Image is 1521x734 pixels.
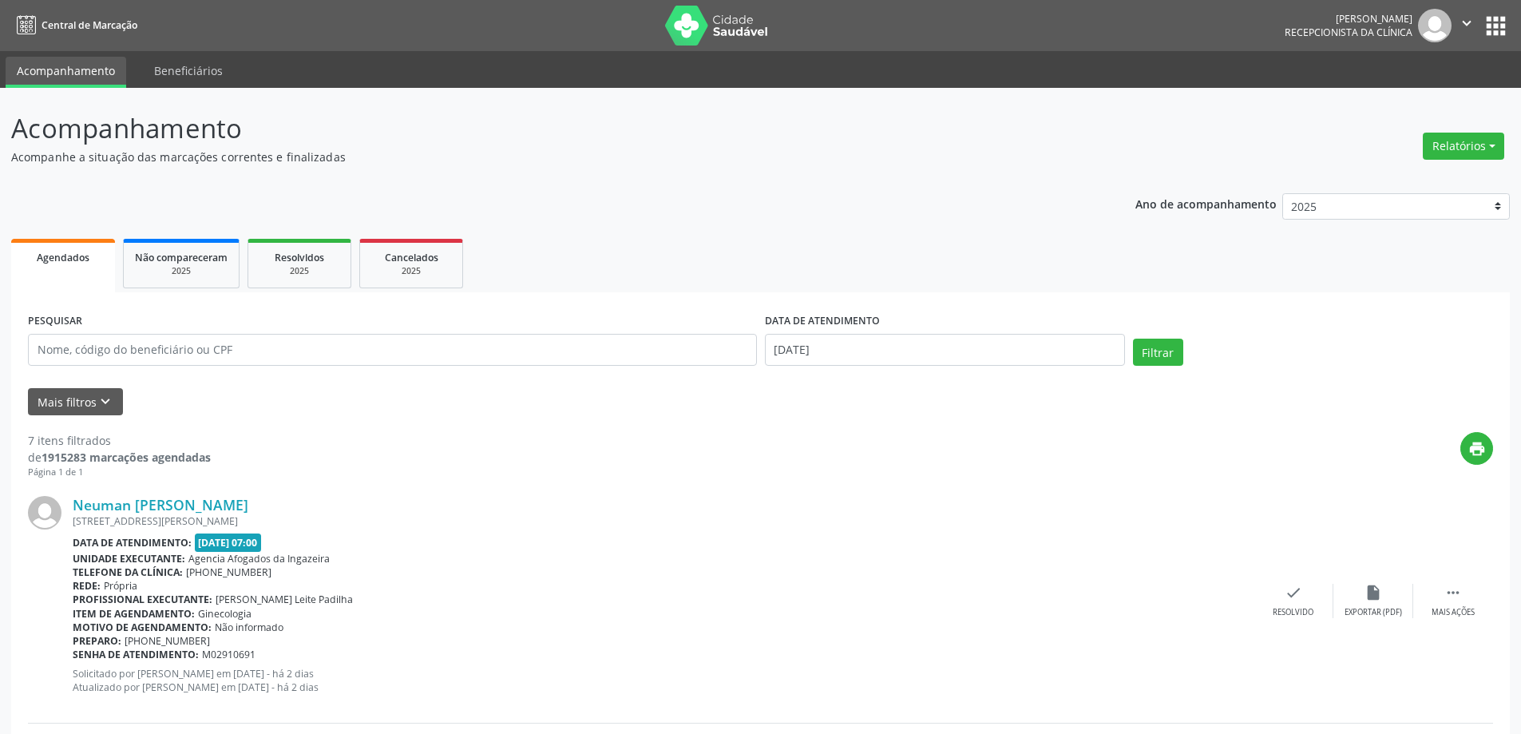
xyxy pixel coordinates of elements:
b: Senha de atendimento: [73,648,199,661]
b: Item de agendamento: [73,607,195,621]
p: Solicitado por [PERSON_NAME] em [DATE] - há 2 dias Atualizado por [PERSON_NAME] em [DATE] - há 2 ... [73,667,1254,694]
b: Profissional executante: [73,593,212,606]
span: Agencia Afogados da Ingazeira [188,552,330,565]
button: Mais filtroskeyboard_arrow_down [28,388,123,416]
i: print [1468,440,1486,458]
span: Agendados [37,251,89,264]
div: [PERSON_NAME] [1285,12,1412,26]
p: Ano de acompanhamento [1135,193,1277,213]
div: Página 1 de 1 [28,466,211,479]
div: Exportar (PDF) [1345,607,1402,618]
i:  [1458,14,1475,32]
button: print [1460,432,1493,465]
span: [PHONE_NUMBER] [125,634,210,648]
a: Central de Marcação [11,12,137,38]
img: img [28,496,61,530]
div: Mais ações [1432,607,1475,618]
b: Preparo: [73,634,121,648]
span: Resolvidos [275,251,324,264]
div: 7 itens filtrados [28,432,211,449]
span: [DATE] 07:00 [195,534,262,552]
div: de [28,449,211,466]
div: 2025 [259,265,339,277]
span: Recepcionista da clínica [1285,26,1412,39]
div: 2025 [371,265,451,277]
button: apps [1482,12,1510,40]
img: img [1418,9,1452,42]
label: DATA DE ATENDIMENTO [765,309,880,334]
button: Filtrar [1133,339,1183,366]
div: [STREET_ADDRESS][PERSON_NAME] [73,514,1254,528]
div: Resolvido [1273,607,1313,618]
i:  [1444,584,1462,601]
a: Acompanhamento [6,57,126,88]
a: Neuman [PERSON_NAME] [73,496,248,514]
i: insert_drive_file [1365,584,1382,601]
p: Acompanhamento [11,109,1060,149]
span: Própria [104,579,137,593]
i: keyboard_arrow_down [97,393,114,411]
i: check [1285,584,1302,601]
span: Ginecologia [198,607,252,621]
div: 2025 [135,265,228,277]
p: Acompanhe a situação das marcações correntes e finalizadas [11,149,1060,165]
span: [PHONE_NUMBER] [186,565,271,579]
button: Relatórios [1423,133,1504,160]
b: Telefone da clínica: [73,565,183,579]
a: Beneficiários [143,57,234,85]
b: Rede: [73,579,101,593]
b: Unidade executante: [73,552,185,565]
b: Data de atendimento: [73,536,192,550]
span: Cancelados [385,251,438,264]
strong: 1915283 marcações agendadas [42,450,211,465]
b: Motivo de agendamento: [73,621,212,634]
span: Não informado [215,621,283,634]
span: [PERSON_NAME] Leite Padilha [216,593,353,606]
button:  [1452,9,1482,42]
label: PESQUISAR [28,309,82,334]
input: Nome, código do beneficiário ou CPF [28,334,757,366]
span: Não compareceram [135,251,228,264]
span: Central de Marcação [42,18,137,32]
input: Selecione um intervalo [765,334,1125,366]
span: M02910691 [202,648,255,661]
